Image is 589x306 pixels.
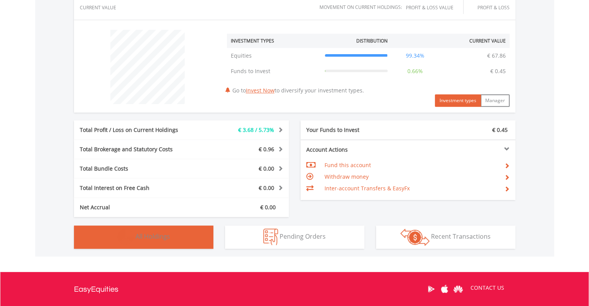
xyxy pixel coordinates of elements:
th: Investment Types [227,34,321,48]
span: € 0.00 [259,165,274,172]
button: Pending Orders [225,226,364,249]
div: Profit & Loss Value [406,5,463,10]
th: Current Value [439,34,510,48]
a: CONTACT US [465,277,510,299]
td: 0.66% [392,63,439,79]
a: Apple [438,277,452,301]
div: Total Bundle Costs [74,165,199,173]
span: € 0.00 [259,184,274,191]
span: € 0.96 [259,145,274,153]
span: € 0.00 [260,203,276,211]
div: Go to to diversify your investment types. [221,26,515,107]
td: Withdraw money [324,171,498,183]
span: Recent Transactions [431,232,491,241]
td: € 0.45 [486,63,510,79]
div: Net Accrual [74,203,199,211]
button: All Holdings [74,226,213,249]
div: Movement on Current Holdings: [319,5,402,10]
td: Equities [227,48,321,63]
div: Profit & Loss [473,5,510,10]
button: Recent Transactions [376,226,515,249]
td: Fund this account [324,159,498,171]
td: € 67.86 [483,48,510,63]
div: CURRENT VALUE [80,5,116,10]
div: Total Brokerage and Statutory Costs [74,145,199,153]
div: Account Actions [301,146,408,154]
span: Pending Orders [280,232,326,241]
img: transactions-zar-wht.png [400,229,429,246]
a: Huawei [452,277,465,301]
button: Manager [481,94,510,107]
span: € 3.68 / 5.73% [238,126,274,133]
td: Inter-account Transfers & EasyFx [324,183,498,194]
div: Your Funds to Invest [301,126,408,134]
a: Invest Now [246,87,275,94]
img: holdings-wht.png [117,229,134,245]
td: 99.34% [392,48,439,63]
button: Investment types [435,94,481,107]
div: Distribution [356,38,388,44]
span: € 0.45 [492,126,508,133]
div: Total Profit / Loss on Current Holdings [74,126,199,134]
td: Funds to Invest [227,63,321,79]
a: Google Play [424,277,438,301]
div: Total Interest on Free Cash [74,184,199,192]
span: All Holdings [136,232,170,241]
img: pending_instructions-wht.png [263,229,278,245]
